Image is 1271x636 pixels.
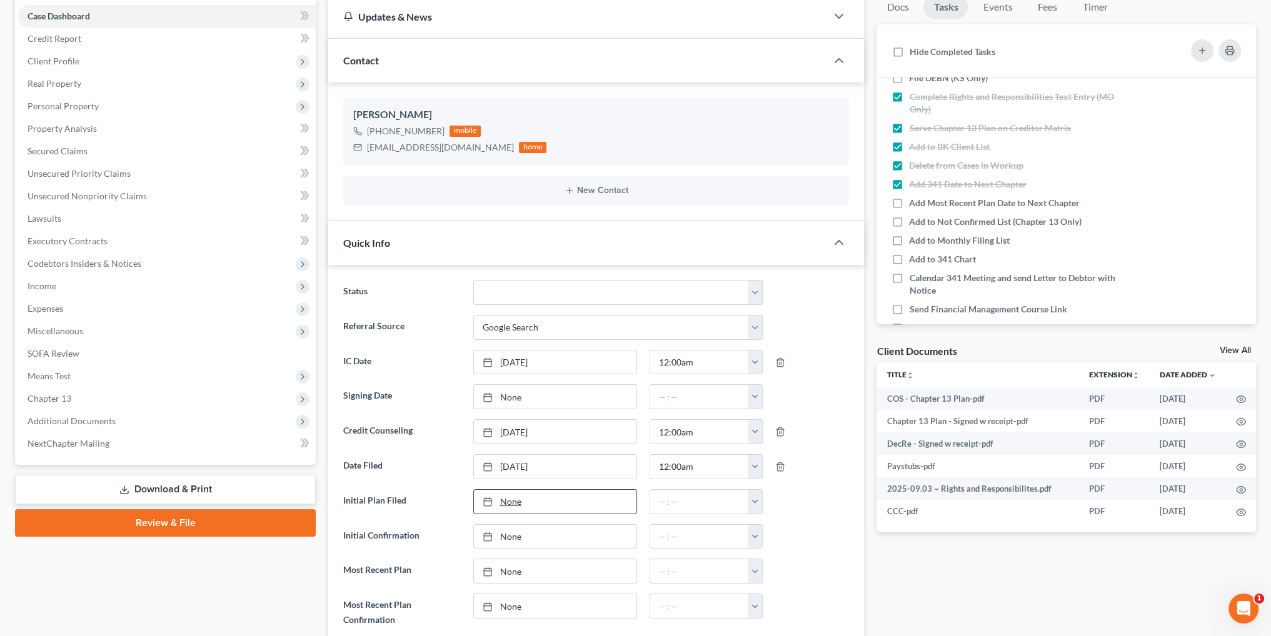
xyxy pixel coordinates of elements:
[18,432,316,455] a: NextChapter Mailing
[353,186,839,196] button: New Contact
[1079,455,1150,477] td: PDF
[28,33,81,44] span: Credit Report
[337,559,466,584] label: Most Recent Plan
[15,475,316,504] a: Download & Print
[18,162,316,185] a: Unsecured Priority Claims
[18,27,316,50] a: Credit Report
[28,348,79,359] span: SOFA Review
[337,594,466,631] label: Most Recent Plan Confirmation
[18,342,316,365] a: SOFA Review
[650,455,748,479] input: -- : --
[474,385,636,409] a: None
[28,168,131,179] span: Unsecured Priority Claims
[337,489,466,514] label: Initial Plan Filed
[337,280,466,305] label: Status
[474,525,636,549] a: None
[28,191,147,201] span: Unsecured Nonpriority Claims
[1132,372,1140,379] i: unfold_more
[909,179,1027,189] span: Add 341 Date to Next Chapter
[909,91,1113,114] span: Complete Rights and Responsibilities Text Entry (MO Only)
[337,524,466,549] label: Initial Confirmation
[877,455,1079,477] td: Paystubs-pdf
[28,101,99,111] span: Personal Property
[474,455,636,479] a: [DATE]
[28,146,88,156] span: Secured Claims
[1150,432,1226,455] td: [DATE]
[337,419,466,444] label: Credit Counseling
[909,272,1115,296] span: Calendar 341 Meeting and send Letter to Debtor with Notice
[519,142,546,153] div: home
[28,281,56,291] span: Income
[877,477,1079,500] td: 2025-09.03 ~ Rights and Responsibilites.pdf
[474,490,636,514] a: None
[1079,387,1150,410] td: PDF
[28,303,63,314] span: Expenses
[1150,500,1226,522] td: [DATE]
[474,420,636,444] a: [DATE]
[650,490,748,514] input: -- : --
[28,213,61,224] span: Lawsuits
[1160,370,1216,379] a: Date Added expand_more
[474,594,636,618] a: None
[337,454,466,479] label: Date Filed
[877,344,957,357] div: Client Documents
[650,350,748,374] input: -- : --
[367,125,445,137] div: [PHONE_NUMBER]
[28,415,116,426] span: Additional Documents
[877,432,1079,455] td: DecRe - Signed w receipt-pdf
[18,230,316,252] a: Executory Contracts
[1079,500,1150,522] td: PDF
[1079,410,1150,432] td: PDF
[1150,455,1226,477] td: [DATE]
[28,236,108,246] span: Executory Contracts
[28,78,81,89] span: Real Property
[1150,410,1226,432] td: [DATE]
[1254,594,1264,604] span: 1
[650,559,748,583] input: -- : --
[906,372,913,379] i: unfold_more
[337,350,466,375] label: IC Date
[28,258,141,269] span: Codebtors Insiders & Notices
[1079,477,1150,500] td: PDF
[343,10,811,23] div: Updates & News
[367,141,514,154] div: [EMAIL_ADDRESS][DOMAIN_NAME]
[18,207,316,230] a: Lawsuits
[909,141,990,152] span: Add to BK Client List
[18,117,316,140] a: Property Analysis
[887,370,913,379] a: Titleunfold_more
[909,160,1023,171] span: Delete from Cases in Workup
[18,185,316,207] a: Unsecured Nonpriority Claims
[1150,387,1226,410] td: [DATE]
[650,594,748,618] input: -- : --
[337,315,466,340] label: Referral Source
[1089,370,1140,379] a: Extensionunfold_more
[1079,432,1150,455] td: PDF
[1208,372,1216,379] i: expand_more
[18,5,316,27] a: Case Dashboard
[28,123,97,134] span: Property Analysis
[909,235,1010,246] span: Add to Monthly Filing List
[15,509,316,537] a: Review & File
[877,410,1079,432] td: Chapter 13 Plan - Signed w receipt-pdf
[909,304,1067,314] span: Send Financial Management Course Link
[450,126,481,137] div: mobile
[28,370,71,381] span: Means Test
[1220,346,1251,355] a: View All
[909,254,976,264] span: Add to 341 Chart
[28,438,109,449] span: NextChapter Mailing
[650,420,748,444] input: -- : --
[650,525,748,549] input: -- : --
[28,393,71,404] span: Chapter 13
[909,216,1082,227] span: Add to Not Confirmed List (Chapter 13 Only)
[909,197,1080,208] span: Add Most Recent Plan Date to Next Chapter
[650,385,748,409] input: -- : --
[909,122,1071,133] span: Serve Chapter 13 Plan on Creditor Matrix
[343,237,390,249] span: Quick Info
[353,107,839,122] div: [PERSON_NAME]
[28,11,90,21] span: Case Dashboard
[474,350,636,374] a: [DATE]
[28,325,83,336] span: Miscellaneous
[909,46,995,57] span: Hide Completed Tasks
[877,387,1079,410] td: COS - Chapter 13 Plan-pdf
[909,322,1100,333] span: Save FS copy of Petition and Schedules to S Drive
